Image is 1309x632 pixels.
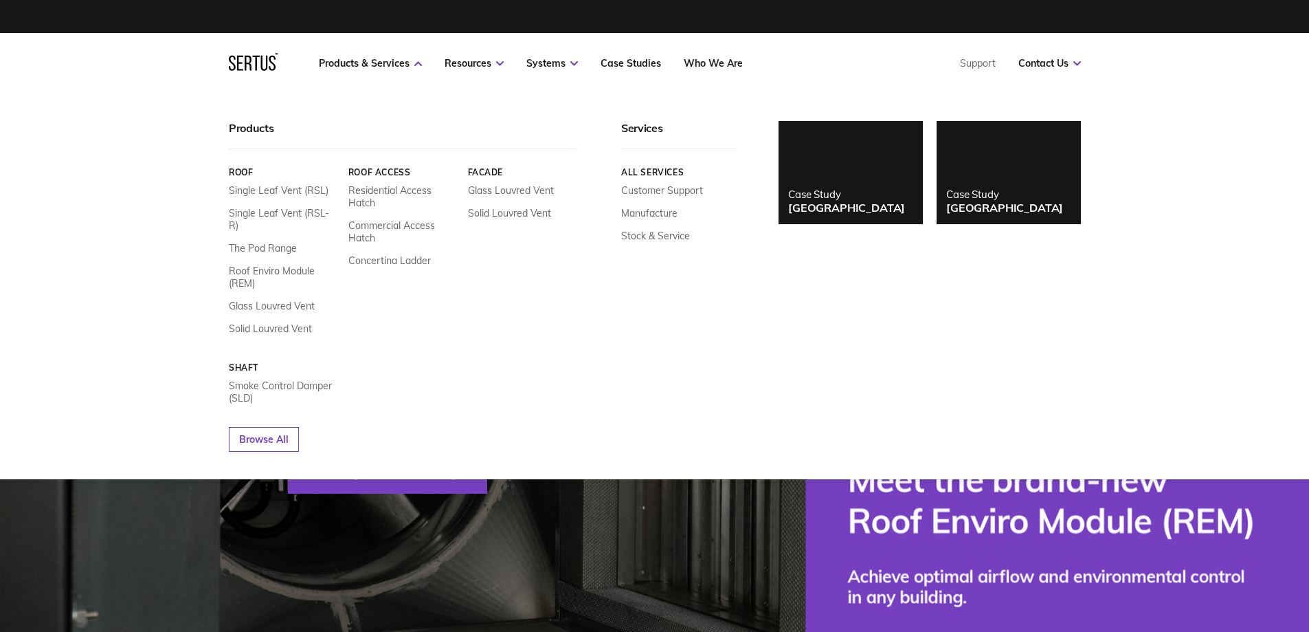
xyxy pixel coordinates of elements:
[445,57,504,69] a: Resources
[229,362,338,373] a: Shaft
[621,167,737,177] a: All services
[788,201,905,215] div: [GEOGRAPHIC_DATA]
[229,207,338,232] a: Single Leaf Vent (RSL-R)
[960,57,996,69] a: Support
[348,184,457,209] a: Residential Access Hatch
[229,167,338,177] a: Roof
[937,121,1081,224] a: Case Study[GEOGRAPHIC_DATA]
[229,121,577,149] div: Products
[526,57,578,69] a: Systems
[467,167,577,177] a: Facade
[229,323,312,335] a: Solid Louvred Vent
[1018,57,1081,69] a: Contact Us
[601,57,661,69] a: Case Studies
[229,242,297,254] a: The Pod Range
[229,184,328,197] a: Single Leaf Vent (RSL)
[684,57,743,69] a: Who We Are
[229,265,338,290] a: Roof Enviro Module (REM)
[229,300,315,312] a: Glass Louvred Vent
[319,57,422,69] a: Products & Services
[621,184,703,197] a: Customer Support
[621,230,690,242] a: Stock & Service
[467,207,550,219] a: Solid Louvred Vent
[229,427,299,452] a: Browse All
[779,121,923,224] a: Case Study[GEOGRAPHIC_DATA]
[621,207,678,219] a: Manufacture
[946,188,1063,201] div: Case Study
[788,188,905,201] div: Case Study
[621,121,737,149] div: Services
[348,254,430,267] a: Concertina Ladder
[229,380,338,404] a: Smoke Control Damper (SLD)
[467,184,553,197] a: Glass Louvred Vent
[348,167,457,177] a: Roof Access
[348,219,457,244] a: Commercial Access Hatch
[946,201,1063,215] div: [GEOGRAPHIC_DATA]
